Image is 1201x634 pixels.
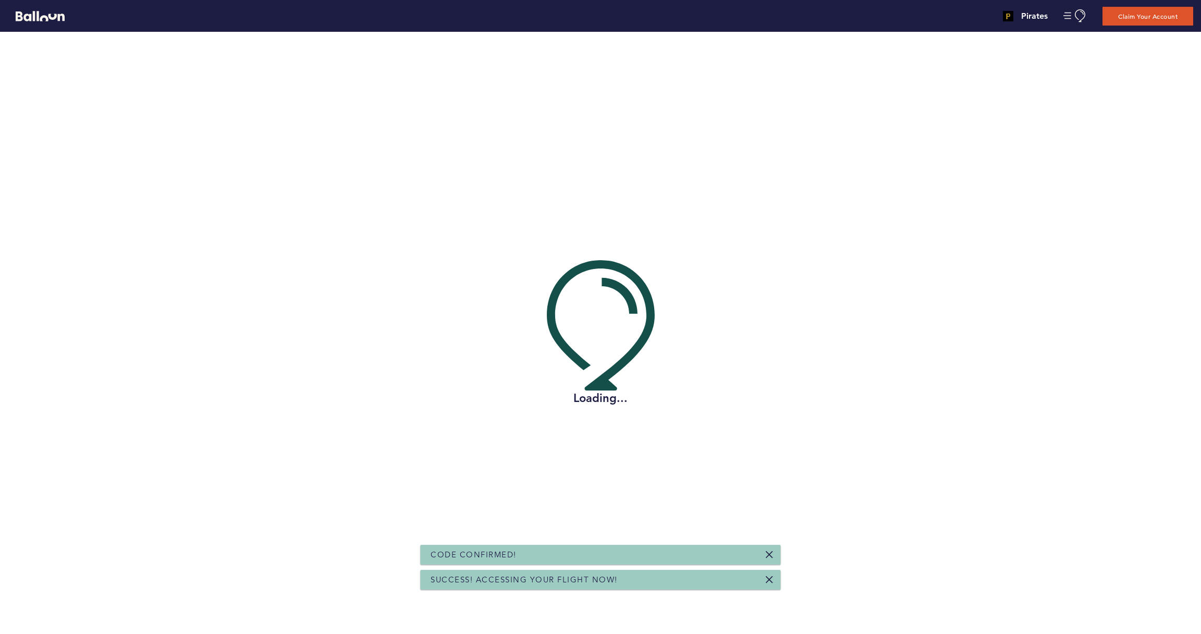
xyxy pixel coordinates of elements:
a: Balloon [8,10,65,21]
button: Claim Your Account [1102,7,1193,26]
h2: Loading... [547,391,655,406]
h4: Pirates [1021,10,1048,22]
div: Success! Accessing your flight now! [420,570,780,590]
svg: Balloon [16,11,65,21]
div: Code Confirmed! [420,545,780,565]
button: Manage Account [1063,9,1087,22]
